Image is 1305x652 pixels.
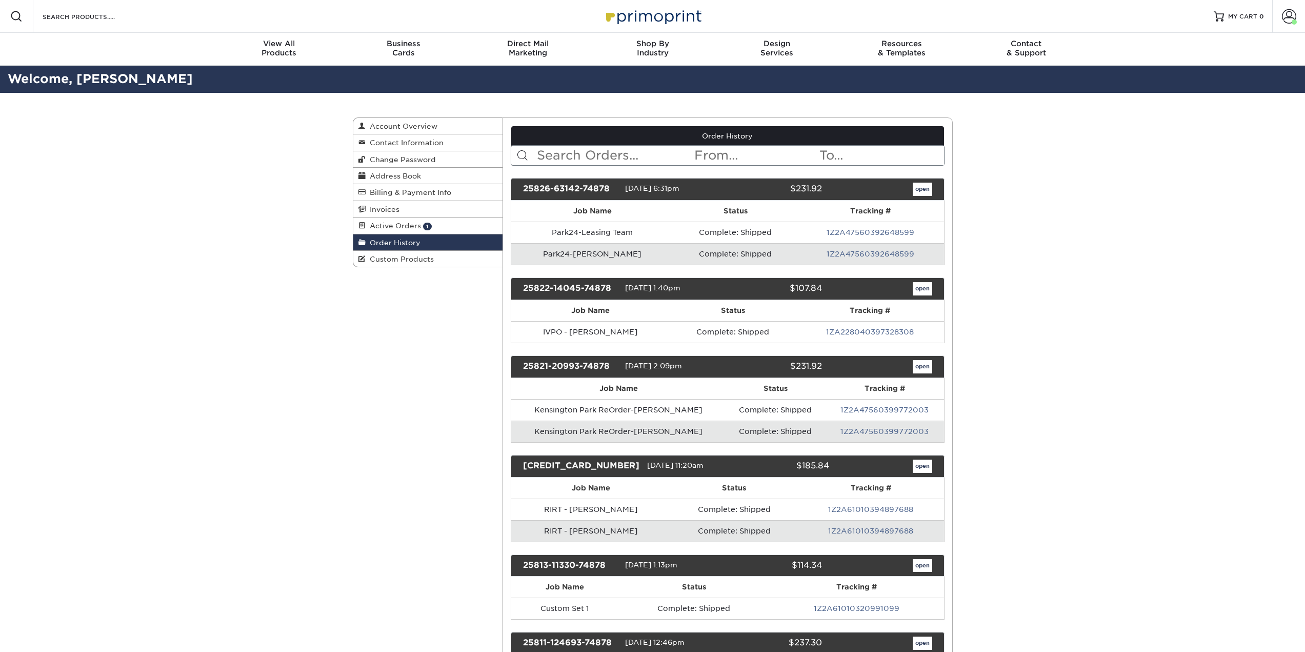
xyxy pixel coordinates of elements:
span: Business [341,39,466,48]
div: 25813-11330-74878 [515,559,625,572]
th: Tracking # [826,378,944,399]
div: & Templates [839,39,964,57]
th: Job Name [511,378,726,399]
a: Direct MailMarketing [466,33,590,66]
span: Billing & Payment Info [366,188,451,196]
span: [DATE] 2:09pm [625,362,682,370]
div: Marketing [466,39,590,57]
div: 25821-20993-74878 [515,360,625,373]
th: Status [726,378,826,399]
td: Complete: Shipped [618,598,769,619]
a: 1ZA228040397328308 [826,328,914,336]
input: To... [818,146,943,165]
td: Kensington Park ReOrder-[PERSON_NAME] [511,399,726,421]
input: SEARCH PRODUCTS..... [42,10,142,23]
span: Contact [964,39,1089,48]
div: & Support [964,39,1089,57]
span: Invoices [366,205,399,213]
div: Products [217,39,342,57]
a: Custom Products [353,251,503,267]
span: Custom Products [366,255,434,263]
th: Tracking # [770,577,944,598]
a: 1Z2A47560392648599 [827,228,914,236]
th: Status [670,300,796,321]
div: $237.30 [720,637,830,650]
span: Order History [366,239,420,247]
a: Change Password [353,151,503,168]
td: Complete: Shipped [726,421,826,442]
span: Resources [839,39,964,48]
a: open [913,360,932,373]
div: Services [715,39,839,57]
span: Address Book [366,172,421,180]
div: 25811-124693-74878 [515,637,625,650]
a: 1Z2A47560392648599 [827,250,914,258]
td: Complete: Shipped [670,321,796,343]
a: 1Z2A47560399772003 [840,427,929,436]
a: open [913,460,932,473]
span: Change Password [366,155,436,164]
td: RIRT - [PERSON_NAME] [511,520,671,542]
th: Tracking # [797,201,943,222]
span: MY CART [1228,12,1257,21]
input: From... [693,146,818,165]
a: open [913,559,932,572]
div: $185.84 [734,460,837,473]
th: Status [618,577,769,598]
div: Industry [590,39,715,57]
span: 1 [423,223,432,230]
a: 1Z2A61010394897688 [828,505,913,513]
a: Billing & Payment Info [353,184,503,201]
td: Complete: Shipped [726,399,826,421]
a: open [913,282,932,295]
a: Order History [511,126,944,146]
td: Kensington Park ReOrder-[PERSON_NAME] [511,421,726,442]
span: View All [217,39,342,48]
td: IVPO - [PERSON_NAME] [511,321,670,343]
span: Design [715,39,839,48]
a: open [913,183,932,196]
span: [DATE] 6:31pm [625,184,679,192]
a: Account Overview [353,118,503,134]
th: Tracking # [798,478,944,499]
div: Cards [341,39,466,57]
a: Order History [353,234,503,251]
div: [CREDIT_CARD_NUMBER] [515,460,647,473]
a: Shop ByIndustry [590,33,715,66]
span: Shop By [590,39,715,48]
a: Address Book [353,168,503,184]
th: Job Name [511,201,673,222]
span: Contact Information [366,139,444,147]
span: Direct Mail [466,39,590,48]
div: $107.84 [720,282,830,295]
span: 0 [1259,13,1264,20]
span: Account Overview [366,122,437,130]
td: Complete: Shipped [673,243,797,265]
th: Status [671,478,798,499]
a: Active Orders 1 [353,218,503,234]
th: Job Name [511,478,671,499]
td: Complete: Shipped [671,499,798,520]
th: Job Name [511,300,670,321]
div: 25826-63142-74878 [515,183,625,196]
td: Park24-[PERSON_NAME] [511,243,673,265]
span: [DATE] 12:46pm [625,639,685,647]
a: 1Z2A61010320991099 [814,604,899,613]
a: open [913,637,932,650]
div: $114.34 [720,559,830,572]
td: Park24-Leasing Team [511,222,673,243]
a: 1Z2A61010394897688 [828,527,913,535]
td: Complete: Shipped [671,520,798,542]
a: Contact Information [353,134,503,151]
a: BusinessCards [341,33,466,66]
div: $231.92 [720,360,830,373]
div: $231.92 [720,183,830,196]
div: 25822-14045-74878 [515,282,625,295]
a: DesignServices [715,33,839,66]
a: Contact& Support [964,33,1089,66]
th: Job Name [511,577,618,598]
span: [DATE] 11:20am [647,461,704,469]
span: [DATE] 1:40pm [625,284,680,292]
th: Status [673,201,797,222]
td: RIRT - [PERSON_NAME] [511,499,671,520]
